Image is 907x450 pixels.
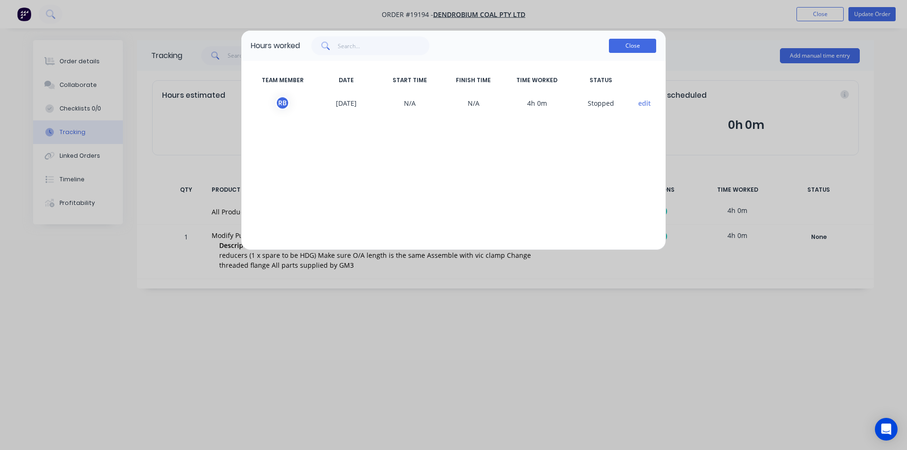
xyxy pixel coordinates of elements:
[569,96,633,110] span: S topped
[251,76,315,85] span: TEAM MEMBER
[569,76,633,85] span: STATUS
[378,96,442,110] span: N/A
[875,418,898,441] div: Open Intercom Messenger
[505,76,569,85] span: TIME WORKED
[338,36,430,55] input: Search...
[378,76,442,85] span: START TIME
[315,76,378,85] span: DATE
[315,96,378,110] span: [DATE]
[505,96,569,110] span: 4h 0m
[275,96,290,110] div: R B
[442,96,505,110] span: N/A
[251,40,300,51] div: Hours worked
[442,76,505,85] span: FINISH TIME
[638,98,651,108] button: edit
[609,39,656,53] button: Close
